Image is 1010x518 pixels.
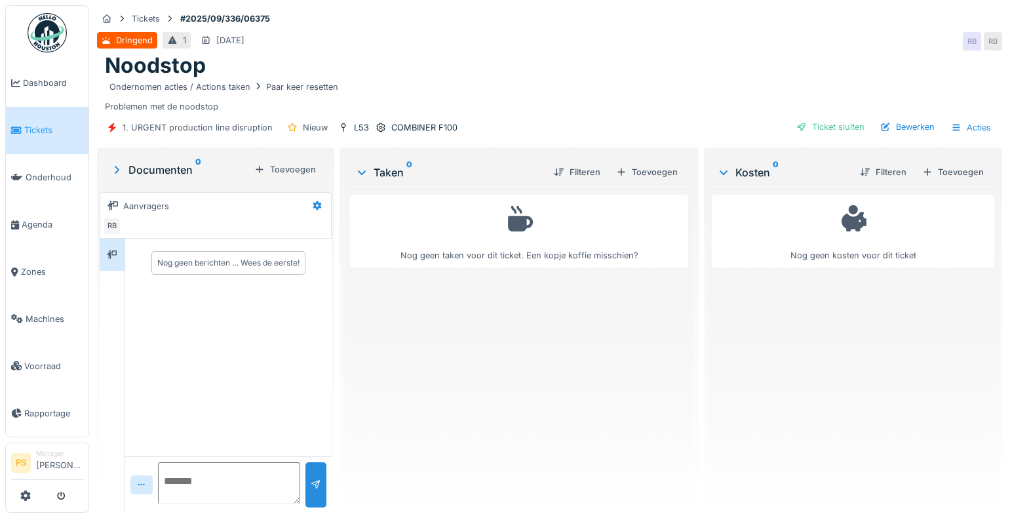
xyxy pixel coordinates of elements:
span: Agenda [22,218,83,231]
div: Bewerken [875,118,940,136]
div: 1. URGENT production line disruption [123,121,273,134]
img: Badge_color-CXgf-gQk.svg [28,13,67,52]
div: Documenten [110,162,249,178]
div: Acties [945,118,997,137]
a: Dashboard [6,60,88,107]
div: Nog geen berichten … Wees de eerste! [157,257,300,269]
a: PS Manager[PERSON_NAME] [11,448,83,480]
span: Tickets [24,124,83,136]
div: RB [103,217,121,235]
a: Zones [6,249,88,296]
div: Kosten [717,165,849,180]
div: Toevoegen [917,163,989,181]
div: RB [984,32,1002,50]
div: Ondernomen acties / Actions taken Paar keer resetten [109,81,338,93]
a: Onderhoud [6,154,88,201]
li: [PERSON_NAME] [36,448,83,477]
div: COMBINER F100 [391,121,457,134]
div: Nieuw [303,121,328,134]
div: Filteren [855,163,912,181]
span: Zones [21,266,83,278]
span: Onderhoud [26,171,83,184]
span: Voorraad [24,360,83,372]
div: L53 [354,121,369,134]
h1: Noodstop [105,53,206,78]
div: [DATE] [216,34,244,47]
div: Manager [36,448,83,458]
div: Toevoegen [611,163,683,181]
a: Rapportage [6,389,88,437]
a: Agenda [6,201,88,249]
div: Filteren [549,163,606,181]
div: Dringend [116,34,153,47]
div: Taken [355,165,543,180]
sup: 0 [406,165,412,180]
div: RB [963,32,981,50]
span: Machines [26,313,83,325]
div: Toevoegen [249,161,321,178]
div: Aanvragers [123,200,169,212]
a: Tickets [6,107,88,154]
div: Problemen met de noodstop [105,79,994,113]
a: Voorraad [6,342,88,389]
strong: #2025/09/336/06375 [175,12,275,25]
span: Dashboard [23,77,83,89]
div: Ticket sluiten [791,118,870,136]
sup: 0 [195,162,201,178]
div: 1 [183,34,186,47]
sup: 0 [773,165,779,180]
div: Nog geen kosten voor dit ticket [720,201,986,262]
div: Nog geen taken voor dit ticket. Een kopje koffie misschien? [359,201,680,262]
div: Tickets [132,12,160,25]
li: PS [11,453,31,473]
a: Machines [6,296,88,343]
span: Rapportage [24,407,83,420]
